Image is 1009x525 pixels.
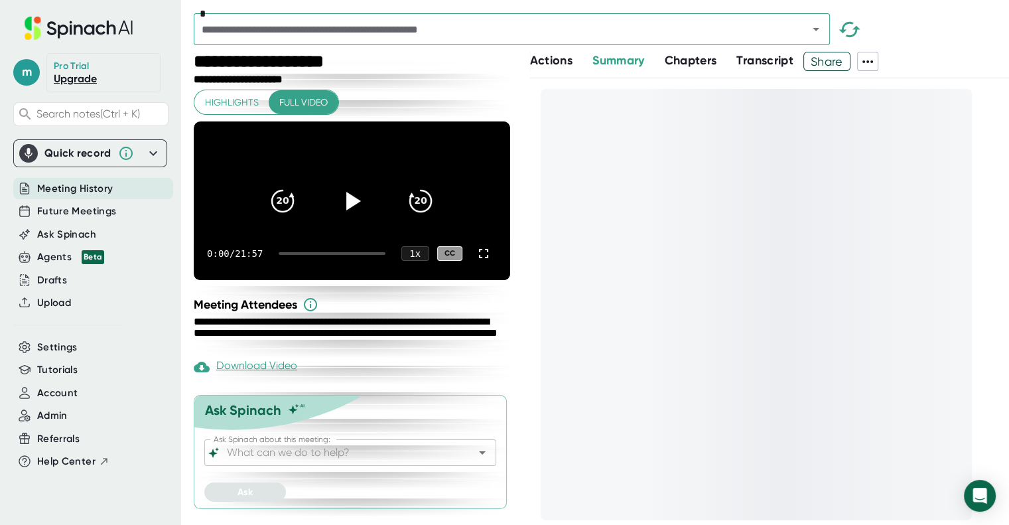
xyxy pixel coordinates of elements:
button: Ask [204,483,286,502]
span: Chapters [665,53,717,68]
button: Account [37,386,78,401]
button: Full video [269,90,338,115]
span: Summary [592,53,644,68]
button: Summary [592,52,644,70]
button: Drafts [37,273,67,288]
div: Open Intercom Messenger [964,480,996,512]
div: 0:00 / 21:57 [207,248,263,259]
button: Agents Beta [37,250,104,265]
div: Paid feature [194,359,297,375]
button: Highlights [194,90,269,115]
button: Tutorials [37,362,78,378]
button: Open [807,20,825,38]
div: Ask Spinach [205,402,281,418]
div: Quick record [44,147,111,160]
button: Transcript [736,52,793,70]
button: Chapters [665,52,717,70]
button: Upload [37,295,71,311]
span: Share [804,50,850,73]
button: Future Meetings [37,204,116,219]
button: Referrals [37,431,80,447]
input: What can we do to help? [224,443,453,462]
button: Open [473,443,492,462]
span: m [13,59,40,86]
div: Agents [37,250,104,265]
div: CC [437,246,462,262]
span: Search notes (Ctrl + K) [36,108,140,120]
div: Meeting Attendees [194,297,513,313]
div: 1 x [401,246,429,261]
span: Full video [279,94,328,111]
button: Share [803,52,850,71]
div: Beta [82,250,104,264]
button: Ask Spinach [37,227,96,242]
a: Upgrade [54,72,97,85]
button: Actions [530,52,572,70]
button: Settings [37,340,78,355]
button: Admin [37,408,68,423]
span: Highlights [205,94,259,111]
div: Quick record [19,140,161,167]
span: Help Center [37,454,96,469]
button: Meeting History [37,181,113,196]
div: Pro Trial [54,60,92,72]
span: Ask [237,487,253,498]
button: Help Center [37,454,109,469]
span: Actions [530,53,572,68]
span: Transcript [736,53,793,68]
